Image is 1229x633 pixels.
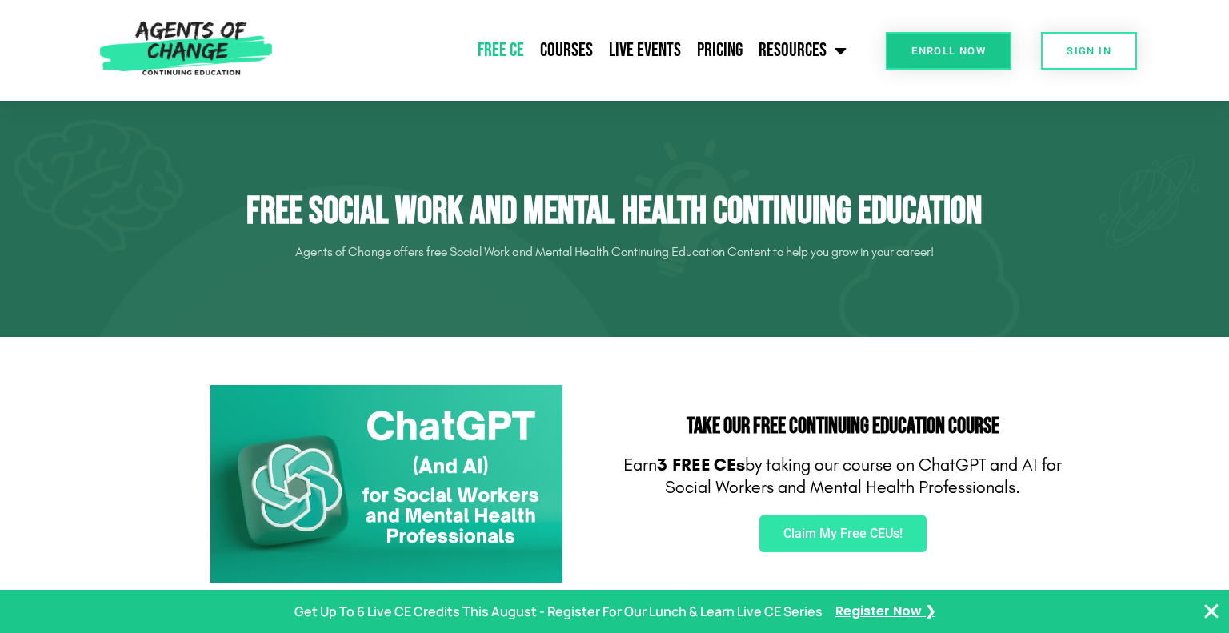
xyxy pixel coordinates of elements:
[166,239,1063,265] p: Agents of Change offers free Social Work and Mental Health Continuing Education Content to help y...
[532,30,601,70] a: Courses
[1041,32,1137,70] a: SIGN IN
[623,415,1063,438] h2: Take Our FREE Continuing Education Course
[689,30,751,70] a: Pricing
[835,600,935,623] a: Register Now ❯
[1202,602,1221,621] button: Close Banner
[166,189,1063,235] h1: Free Social Work and Mental Health Continuing Education
[886,32,1011,70] a: Enroll Now
[294,600,823,623] p: Get Up To 6 Live CE Credits This August - Register For Our Lunch & Learn Live CE Series
[751,30,855,70] a: Resources
[759,515,927,552] a: Claim My Free CEUs!
[601,30,689,70] a: Live Events
[623,454,1063,499] p: Earn by taking our course on ChatGPT and AI for Social Workers and Mental Health Professionals.
[911,46,986,56] span: Enroll Now
[470,30,532,70] a: Free CE
[657,455,745,475] b: 3 FREE CEs
[1067,46,1111,56] span: SIGN IN
[280,30,855,70] nav: Menu
[783,527,903,540] span: Claim My Free CEUs!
